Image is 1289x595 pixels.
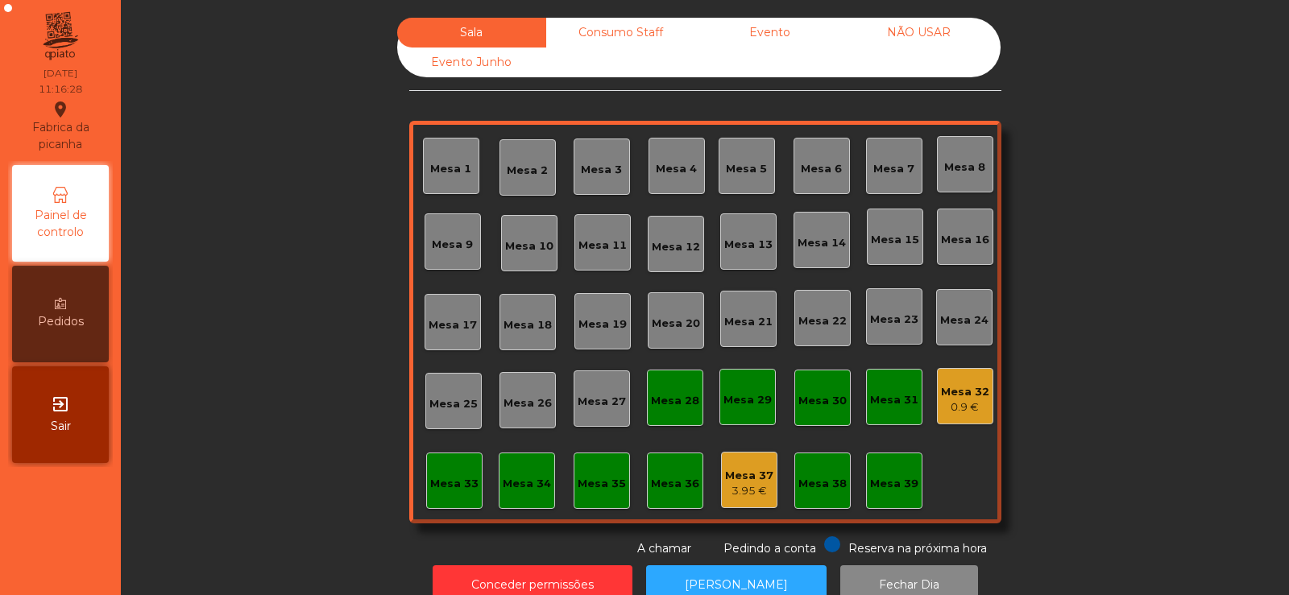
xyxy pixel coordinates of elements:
div: 3.95 € [725,483,773,499]
div: Mesa 21 [724,314,773,330]
span: Painel de controlo [16,207,105,241]
div: Sala [397,18,546,48]
span: Pedindo a conta [723,541,816,556]
i: exit_to_app [51,395,70,414]
div: Mesa 6 [801,161,842,177]
div: Mesa 24 [940,312,989,328]
div: Consumo Staff [546,18,695,48]
div: Evento Junho [397,48,546,77]
div: Mesa 20 [652,316,700,332]
div: Mesa 23 [870,312,918,328]
div: 0.9 € [941,399,989,415]
div: Mesa 13 [724,237,773,253]
div: Mesa 35 [578,476,626,492]
div: [DATE] [44,66,77,81]
span: Reserva na próxima hora [848,541,987,556]
i: location_on [51,100,70,119]
div: Mesa 19 [578,316,627,333]
div: Mesa 1 [430,161,471,177]
div: Fabrica da picanha [13,100,108,153]
div: Mesa 17 [429,317,477,333]
div: Mesa 25 [429,396,478,412]
div: Mesa 8 [944,159,985,176]
div: Mesa 22 [798,313,847,329]
div: Mesa 5 [726,161,767,177]
div: Mesa 30 [798,393,847,409]
div: Mesa 14 [798,235,846,251]
div: Mesa 29 [723,392,772,408]
span: Sair [51,418,71,435]
div: Mesa 33 [430,476,479,492]
div: Mesa 34 [503,476,551,492]
div: 11:16:28 [39,82,82,97]
div: Mesa 11 [578,238,627,254]
div: Mesa 39 [870,476,918,492]
div: Mesa 9 [432,237,473,253]
div: Mesa 16 [941,232,989,248]
div: Mesa 28 [651,393,699,409]
div: Mesa 4 [656,161,697,177]
div: Mesa 2 [507,163,548,179]
div: Evento [695,18,844,48]
div: Mesa 36 [651,476,699,492]
div: Mesa 3 [581,162,622,178]
div: Mesa 31 [870,392,918,408]
div: Mesa 26 [504,395,552,411]
div: Mesa 12 [652,239,700,255]
div: Mesa 38 [798,476,847,492]
div: Mesa 10 [505,238,553,254]
div: Mesa 27 [578,394,626,410]
span: Pedidos [38,313,84,330]
div: Mesa 32 [941,384,989,400]
span: A chamar [637,541,691,556]
div: Mesa 15 [871,232,919,248]
div: Mesa 18 [504,317,552,333]
div: Mesa 7 [873,161,914,177]
div: Mesa 37 [725,468,773,484]
img: qpiato [40,8,80,64]
div: NÃO USAR [844,18,993,48]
